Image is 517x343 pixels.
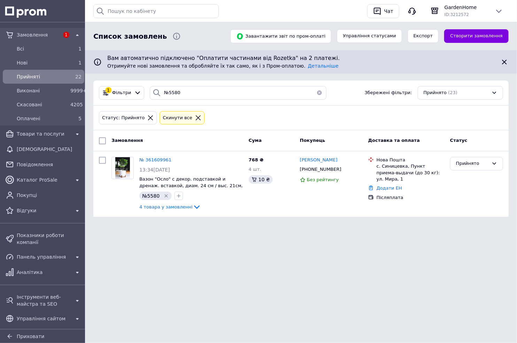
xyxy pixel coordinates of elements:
[17,315,70,322] span: Управління сайтом
[17,176,70,183] span: Каталог ProSale
[337,29,402,43] button: Управління статусами
[111,157,134,179] a: Фото товару
[78,116,82,121] span: 5
[300,157,338,162] span: [PERSON_NAME]
[383,6,395,16] div: Чат
[249,157,264,162] span: 768 ₴
[111,138,143,143] span: Замовлення
[312,86,326,100] button: Очистить
[17,101,68,108] span: Скасовані
[17,161,82,168] span: Повідомлення
[368,138,420,143] span: Доставка та оплата
[17,253,70,260] span: Панель управління
[300,167,341,172] span: [PHONE_NUMBER]
[367,4,399,18] button: Чат
[93,4,219,18] input: Пошук по кабінету
[308,63,339,69] a: Детальніше
[101,114,146,122] div: Статус: Прийнято
[377,163,445,182] div: с. Синицевка, Пункт приема-выдачи (до 30 кг): ул. Мира, 1
[139,167,170,173] span: 13:34[DATE]
[249,175,273,184] div: 10 ₴
[249,167,261,172] span: 4 шт.
[17,146,82,153] span: [DEMOGRAPHIC_DATA]
[377,195,445,201] div: Післяплата
[445,12,469,17] span: ID: 3212572
[17,269,70,276] span: Аналітика
[17,294,70,307] span: Інструменти веб-майстра та SEO
[444,29,509,43] a: Створити замовлення
[300,157,338,163] a: [PERSON_NAME]
[307,177,339,182] span: Без рейтингу
[78,60,82,66] span: 1
[163,193,169,199] svg: Видалити мітку
[230,29,331,43] button: Завантажити звіт по пром-оплаті
[142,193,160,199] span: №5580
[161,114,194,122] div: Cкинути все
[365,90,412,96] span: Збережені фільтри:
[17,73,68,80] span: Прийняті
[249,138,262,143] span: Cума
[150,86,326,100] input: Пошук за номером замовлення, ПІБ покупця, номером телефону, Email, номером накладної
[17,207,70,214] span: Відгуки
[450,138,468,143] span: Статус
[63,32,69,38] span: 1
[139,204,193,209] span: 4 товара у замовленні
[139,204,201,209] a: 4 товара у замовленні
[300,138,325,143] span: Покупець
[17,192,82,199] span: Покупці
[70,102,83,107] span: 4205
[112,90,131,96] span: Фільтри
[408,29,439,43] button: Експорт
[445,4,489,11] span: GardenHome
[75,74,82,79] span: 22
[17,59,68,66] span: Нові
[17,87,68,94] span: Виконані
[17,45,68,52] span: Всi
[17,130,70,137] span: Товари та послуги
[115,157,130,179] img: Фото товару
[78,46,82,52] span: 1
[139,176,243,195] a: Вазон "Осло" с декор. подставкой и дренаж. вставкой, диам. 24 см / выс. 21см, (белый), [PERSON_NAME]
[456,160,489,167] div: Прийнято
[17,31,59,38] span: Замовлення
[377,185,402,191] a: Додати ЕН
[17,115,68,122] span: Оплачені
[377,157,445,163] div: Нова Пошта
[448,90,457,95] span: (23)
[107,54,495,62] span: Вам автоматично підключено "Оплатити частинами від Rozetka" на 2 платежі.
[70,88,87,93] span: 9999+
[105,87,111,93] div: 1
[93,31,167,41] span: Список замовлень
[107,63,339,69] span: Отримуйте нові замовлення та обробляйте їх так само, як і з Пром-оплатою.
[424,90,447,96] span: Прийнято
[17,334,44,339] span: Приховати
[139,157,171,162] a: № 361609961
[17,232,82,246] span: Показники роботи компанії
